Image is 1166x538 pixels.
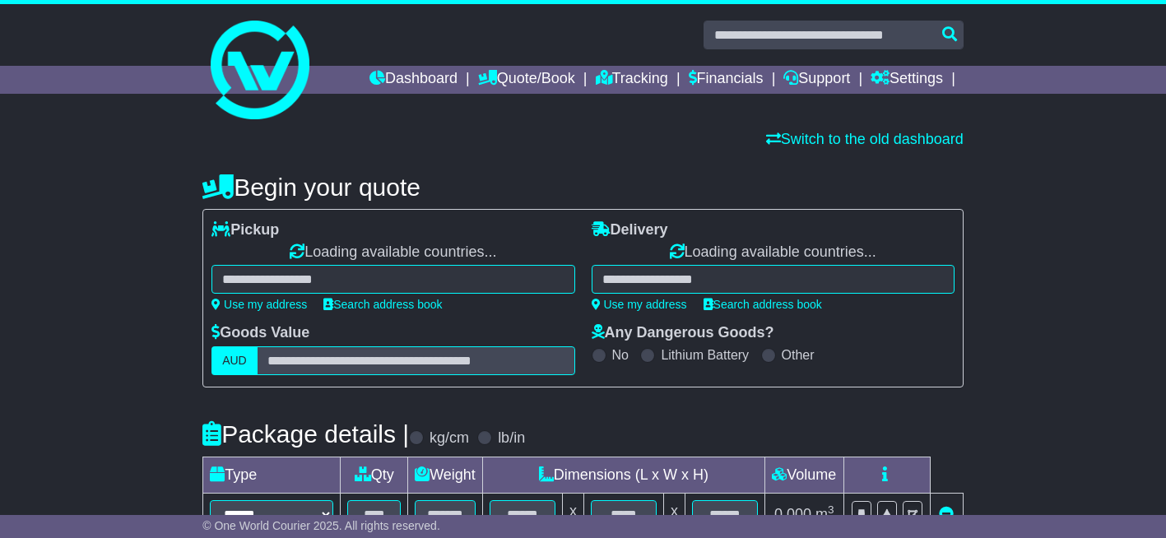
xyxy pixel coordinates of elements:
label: Pickup [211,221,279,239]
a: Switch to the old dashboard [766,131,964,147]
td: Weight [408,457,483,493]
a: Settings [871,66,943,94]
a: Dashboard [369,66,458,94]
label: lb/in [498,429,525,448]
label: Goods Value [211,324,309,342]
label: No [612,347,629,363]
h4: Begin your quote [202,174,964,201]
td: Type [203,457,341,493]
a: Remove this item [939,506,954,522]
span: © One World Courier 2025. All rights reserved. [202,519,440,532]
td: Dimensions (L x W x H) [482,457,764,493]
a: Search address book [323,298,442,311]
a: Use my address [592,298,687,311]
div: Loading available countries... [592,243,955,262]
label: Other [782,347,815,363]
label: Any Dangerous Goods? [592,324,774,342]
label: Delivery [592,221,668,239]
span: m [815,506,834,522]
label: AUD [211,346,258,375]
span: 0.000 [774,506,811,522]
a: Search address book [704,298,822,311]
a: Financials [689,66,764,94]
td: Volume [764,457,843,493]
h4: Package details | [202,420,409,448]
td: x [663,493,685,536]
label: kg/cm [430,429,469,448]
label: Lithium Battery [661,347,749,363]
td: Qty [341,457,408,493]
a: Tracking [596,66,668,94]
div: Loading available countries... [211,243,574,262]
sup: 3 [828,503,834,516]
a: Use my address [211,298,307,311]
a: Support [783,66,850,94]
a: Quote/Book [478,66,575,94]
td: x [562,493,583,536]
